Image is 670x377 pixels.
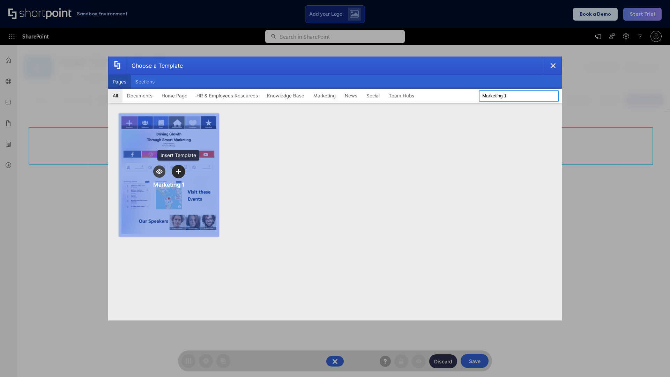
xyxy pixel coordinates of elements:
[126,57,183,74] div: Choose a Template
[340,89,362,103] button: News
[108,75,131,89] button: Pages
[479,90,559,102] input: Search
[108,89,122,103] button: All
[635,343,670,377] iframe: Chat Widget
[262,89,309,103] button: Knowledge Base
[108,57,562,320] div: template selector
[362,89,384,103] button: Social
[309,89,340,103] button: Marketing
[384,89,419,103] button: Team Hubs
[153,181,185,188] div: Marketing 1
[131,75,159,89] button: Sections
[192,89,262,103] button: HR & Employees Resources
[122,89,157,103] button: Documents
[157,89,192,103] button: Home Page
